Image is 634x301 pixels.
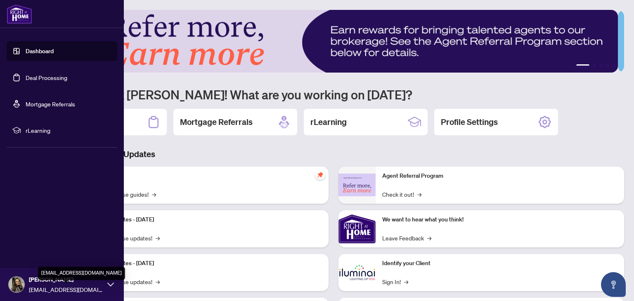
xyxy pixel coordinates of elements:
h2: rLearning [310,116,347,128]
a: Sign In!→ [382,277,408,286]
button: 1 [576,64,589,68]
a: Deal Processing [26,74,67,81]
a: Leave Feedback→ [382,233,431,242]
p: We want to hear what you think! [382,215,617,224]
p: Self-Help [87,172,322,181]
h3: Brokerage & Industry Updates [43,148,624,160]
img: Identify your Client [338,254,376,291]
button: Open asap [601,272,626,297]
span: → [152,190,156,199]
h2: Mortgage Referrals [180,116,253,128]
a: Dashboard [26,47,54,55]
span: [PERSON_NAME] [29,275,103,284]
p: Platform Updates - [DATE] [87,259,322,268]
span: → [156,277,160,286]
h1: Welcome back [PERSON_NAME]! What are you working on [DATE]? [43,87,624,102]
div: [EMAIL_ADDRESS][DOMAIN_NAME] [38,267,125,280]
p: Platform Updates - [DATE] [87,215,322,224]
span: → [417,190,421,199]
button: 3 [599,64,603,68]
button: 4 [606,64,609,68]
a: Mortgage Referrals [26,100,75,108]
a: Check it out!→ [382,190,421,199]
p: Identify your Client [382,259,617,268]
img: We want to hear what you think! [338,210,376,247]
button: 5 [613,64,616,68]
span: rLearning [26,126,111,135]
span: → [427,233,431,242]
span: pushpin [315,170,325,180]
img: logo [7,4,32,24]
button: 2 [593,64,596,68]
img: Agent Referral Program [338,174,376,196]
span: → [156,233,160,242]
h2: Profile Settings [441,116,498,128]
span: [EMAIL_ADDRESS][DOMAIN_NAME] [29,285,103,294]
span: → [404,277,408,286]
p: Agent Referral Program [382,172,617,181]
img: Profile Icon [9,277,24,292]
img: Slide 0 [43,10,618,73]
